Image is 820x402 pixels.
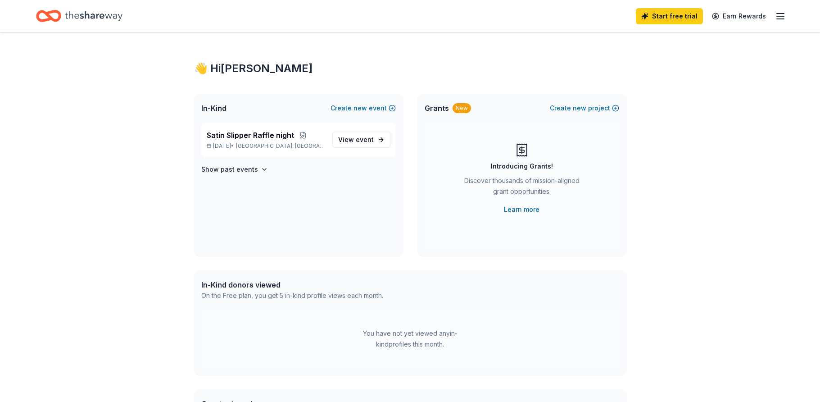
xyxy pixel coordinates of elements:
a: View event [332,132,390,148]
span: In-Kind [201,103,227,114]
p: [DATE] • [207,142,325,150]
span: new [353,103,367,114]
span: Grants [425,103,449,114]
span: [GEOGRAPHIC_DATA], [GEOGRAPHIC_DATA] [236,142,325,150]
span: event [356,136,374,143]
div: Discover thousands of mission-aligned grant opportunities. [461,175,583,201]
div: New [453,103,471,113]
a: Earn Rewards [707,8,771,24]
span: new [573,103,586,114]
a: Home [36,5,122,27]
div: On the Free plan, you get 5 in-kind profile views each month. [201,290,383,301]
div: Introducing Grants! [491,161,553,172]
button: Show past events [201,164,268,175]
div: You have not yet viewed any in-kind profiles this month. [354,328,467,350]
a: Start free trial [636,8,703,24]
div: In-Kind donors viewed [201,279,383,290]
button: Createnewproject [550,103,619,114]
div: 👋 Hi [PERSON_NAME] [194,61,626,76]
button: Createnewevent [331,103,396,114]
h4: Show past events [201,164,258,175]
span: Satin Slipper Raffle night [207,130,294,141]
span: View [338,134,374,145]
a: Learn more [504,204,539,215]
